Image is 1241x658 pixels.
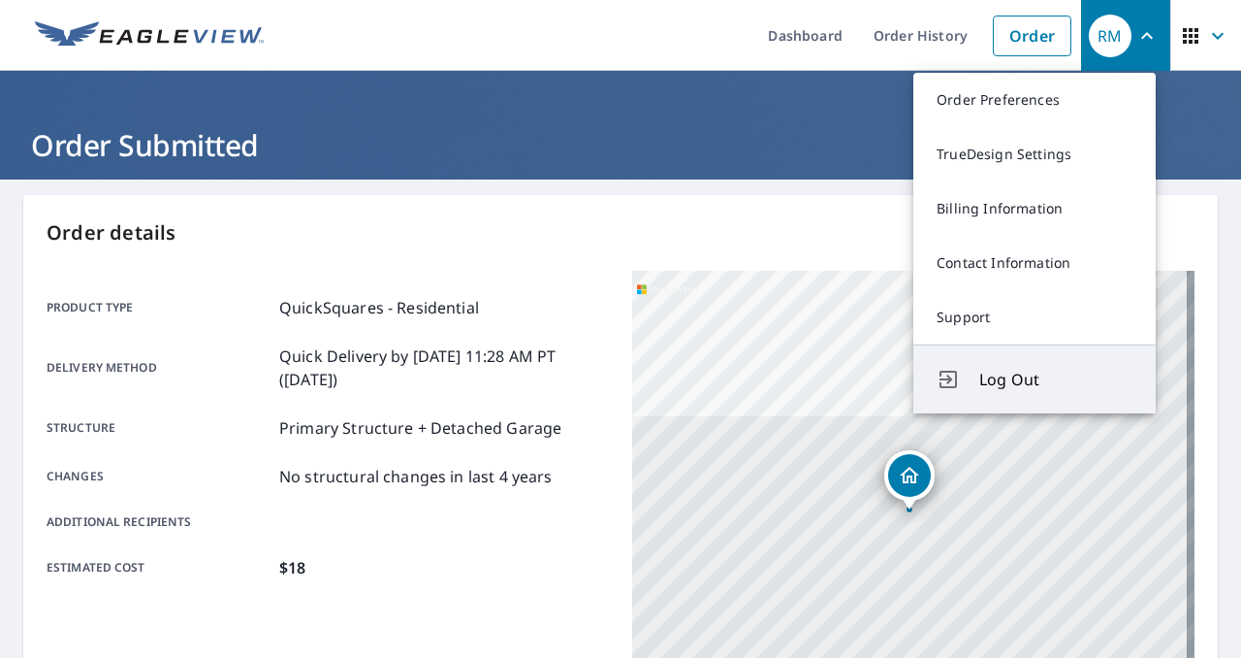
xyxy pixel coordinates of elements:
[913,345,1156,413] button: Log Out
[913,236,1156,290] a: Contact Information
[279,465,553,488] p: No structural changes in last 4 years
[47,345,271,391] p: Delivery method
[23,125,1218,165] h1: Order Submitted
[279,345,609,391] p: Quick Delivery by [DATE] 11:28 AM PT ([DATE])
[279,556,305,579] p: $18
[35,21,264,50] img: EV Logo
[47,296,271,319] p: Product type
[979,368,1132,391] span: Log Out
[884,450,935,510] div: Dropped pin, building 1, Residential property, 8288 NW 122nd Ln Parkland, FL 33076
[279,416,561,440] p: Primary Structure + Detached Garage
[913,127,1156,181] a: TrueDesign Settings
[913,290,1156,345] a: Support
[47,513,271,531] p: Additional recipients
[993,16,1071,56] a: Order
[47,556,271,579] p: Estimated cost
[913,73,1156,127] a: Order Preferences
[47,416,271,440] p: Structure
[47,218,1194,247] p: Order details
[1089,15,1131,57] div: RM
[47,465,271,488] p: Changes
[913,181,1156,236] a: Billing Information
[279,296,479,319] p: QuickSquares - Residential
